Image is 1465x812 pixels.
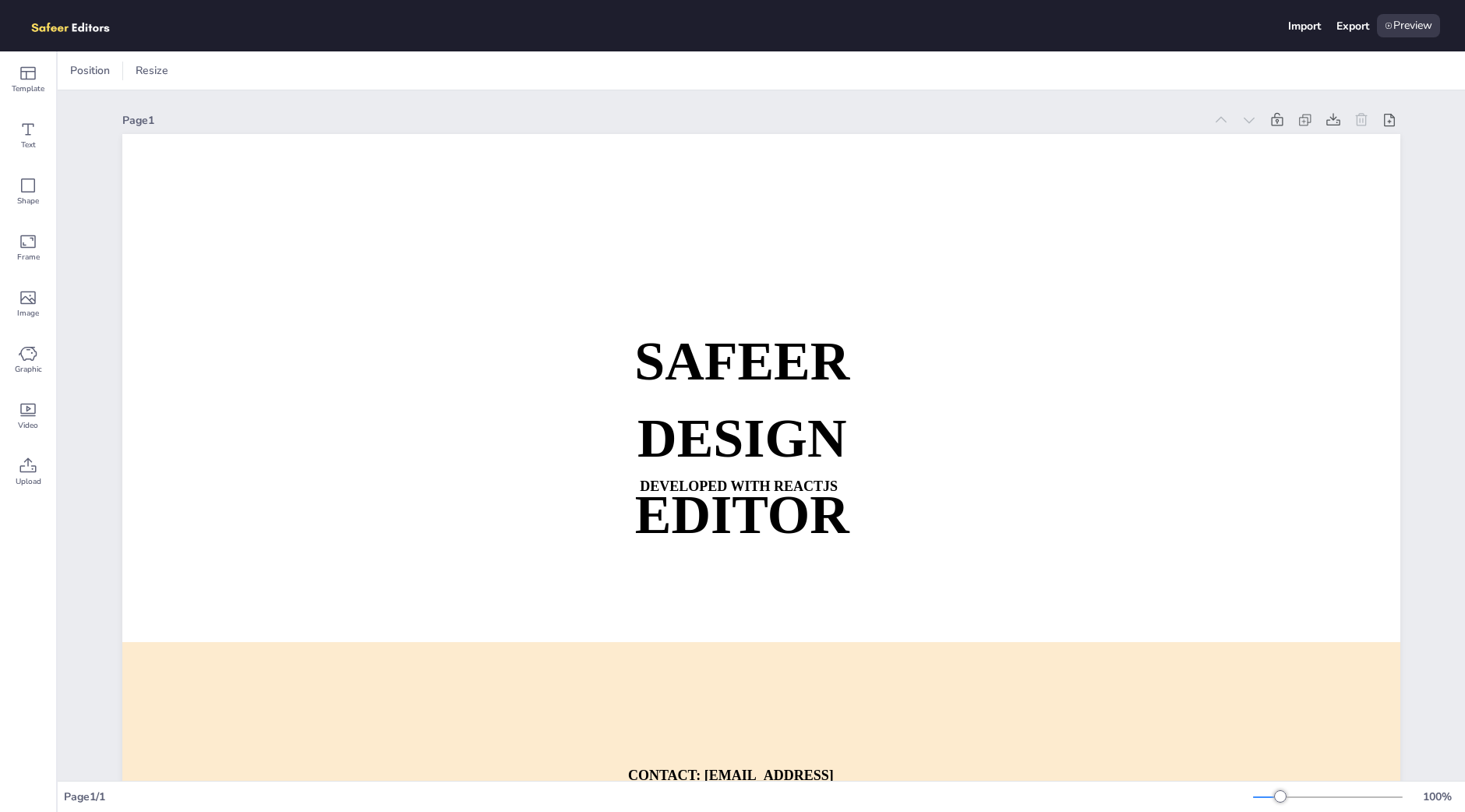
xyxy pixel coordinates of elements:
[1377,14,1440,37] div: Preview
[21,139,36,151] span: Text
[17,251,40,263] span: Frame
[122,113,1204,128] div: Page 1
[12,83,44,95] span: Template
[17,307,39,320] span: Image
[1336,19,1369,34] div: Export
[15,363,42,376] span: Graphic
[64,789,1253,804] div: Page 1 / 1
[1288,19,1321,34] div: Import
[635,408,849,545] strong: DESIGN EDITOR
[634,332,849,392] strong: SAFEER
[25,14,132,37] img: logo.png
[17,195,39,207] span: Shape
[1418,789,1456,804] div: 100 %
[67,63,113,78] span: Position
[16,475,41,488] span: Upload
[628,768,834,804] strong: CONTACT: [EMAIL_ADDRESS][DOMAIN_NAME]
[132,63,171,78] span: Resize
[18,419,38,432] span: Video
[640,478,838,494] strong: DEVELOPED WITH REACTJS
